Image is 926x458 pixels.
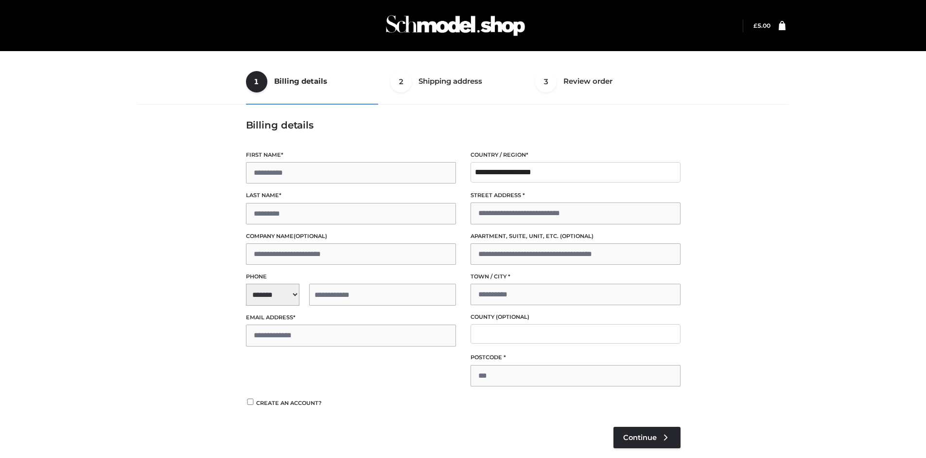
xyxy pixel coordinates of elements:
[753,22,770,29] a: £5.00
[613,427,681,448] a: Continue
[246,313,456,322] label: Email address
[560,233,594,239] span: (optional)
[246,191,456,200] label: Last name
[496,313,529,320] span: (optional)
[256,400,322,406] span: Create an account?
[294,233,327,239] span: (optional)
[471,232,681,241] label: Apartment, suite, unit, etc.
[623,433,657,442] span: Continue
[246,119,681,131] h3: Billing details
[753,22,770,29] bdi: 5.00
[246,272,456,281] label: Phone
[246,399,255,405] input: Create an account?
[471,272,681,281] label: Town / City
[471,312,681,322] label: County
[471,353,681,362] label: Postcode
[246,150,456,160] label: First name
[383,6,528,45] img: Schmodel Admin 964
[246,232,456,241] label: Company name
[471,191,681,200] label: Street address
[753,22,757,29] span: £
[471,150,681,160] label: Country / Region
